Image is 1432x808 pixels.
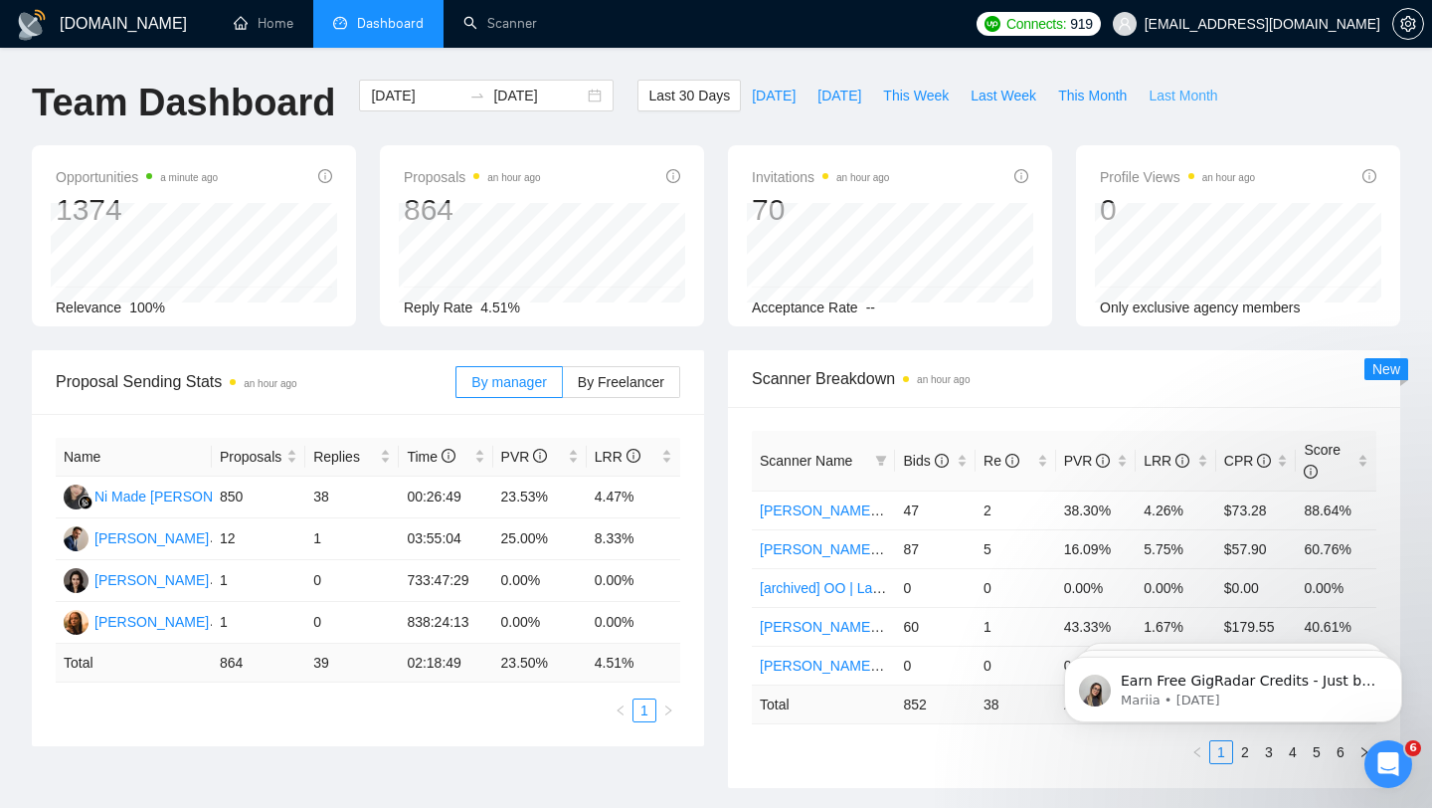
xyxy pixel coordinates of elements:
a: 1 [633,700,655,721]
span: Last 30 Days [648,85,730,106]
img: AM [64,526,89,551]
td: 4.26% [1136,491,1216,529]
input: Start date [371,85,461,106]
span: Dashboard [357,15,424,32]
span: setting [1393,16,1423,32]
span: Re [984,453,1019,469]
span: By Freelancer [578,374,664,390]
li: Previous Page [1185,740,1209,764]
span: Earn Free GigRadar Credits - Just by Sharing Your Story! 💬 Want more credits for sending proposal... [87,58,343,548]
span: CPR [1224,453,1271,469]
td: 1 [305,518,399,560]
span: swap-right [469,88,485,103]
time: an hour ago [487,172,540,183]
td: 0.00% [1056,568,1137,607]
span: 919 [1070,13,1092,35]
span: PVR [501,449,548,465]
td: 2 [976,491,1056,529]
td: 02:18:49 [399,644,492,683]
td: 0.00% [1296,568,1376,607]
td: 39 [305,644,399,683]
span: PVR [1064,453,1111,469]
button: This Week [872,80,960,111]
img: NM [64,485,89,509]
a: [PERSON_NAME] | React/Node | KS - WIP [760,658,1027,674]
td: 0 [895,646,976,685]
td: 0 [305,560,399,602]
span: [DATE] [817,85,861,106]
span: Relevance [56,300,121,315]
span: Time [407,449,454,465]
img: upwork-logo.png [984,16,1000,32]
input: End date [493,85,584,106]
td: 38 [976,685,1056,723]
span: Reply Rate [404,300,472,315]
span: Proposals [404,165,541,189]
span: Scanner Breakdown [752,366,1376,391]
td: 1 [976,607,1056,646]
span: dashboard [333,16,347,30]
span: Acceptance Rate [752,300,858,315]
span: info-circle [626,449,640,463]
td: $179.55 [1216,607,1297,646]
div: [PERSON_NAME] [94,611,209,633]
span: Only exclusive agency members [1100,300,1301,315]
td: Total [752,685,895,723]
span: Opportunities [56,165,218,189]
td: 850 [212,477,305,518]
a: [PERSON_NAME] | SEO | AA [760,503,944,518]
a: [PERSON_NAME] | Laravel | DA [760,541,962,557]
th: Name [56,438,212,477]
img: logo [16,9,48,41]
td: 5 [976,529,1056,568]
div: Ni Made [PERSON_NAME] [94,486,265,507]
button: This Month [1047,80,1138,111]
td: 0.00% [493,602,587,644]
a: AS[PERSON_NAME] [64,613,209,629]
button: [DATE] [806,80,872,111]
td: 60 [895,607,976,646]
td: 43.33% [1056,607,1137,646]
li: Previous Page [609,699,632,722]
span: info-circle [935,454,949,468]
div: 1374 [56,191,218,229]
td: 0 [305,602,399,644]
td: 1.67% [1136,607,1216,646]
td: $57.90 [1216,529,1297,568]
span: Profile Views [1100,165,1255,189]
span: This Month [1058,85,1127,106]
button: Last 30 Days [637,80,741,111]
button: left [609,699,632,722]
td: 0 [976,646,1056,685]
time: an hour ago [1202,172,1255,183]
span: Invitations [752,165,889,189]
img: gigradar-bm.png [79,496,92,509]
span: info-circle [1005,454,1019,468]
span: Replies [313,446,376,468]
th: Proposals [212,438,305,477]
td: 12 [212,518,305,560]
div: 70 [752,191,889,229]
a: setting [1392,16,1424,32]
td: 00:26:49 [399,477,492,518]
td: 23.50 % [493,644,587,683]
span: info-circle [1014,169,1028,183]
td: 0.00% [587,560,680,602]
button: Last Month [1138,80,1228,111]
td: $0.00 [1216,568,1297,607]
span: info-circle [318,169,332,183]
td: 864 [212,644,305,683]
span: [DATE] [752,85,796,106]
img: AS [64,610,89,635]
span: filter [875,455,887,467]
td: 23.53% [493,477,587,518]
span: 4.51% [480,300,520,315]
span: to [469,88,485,103]
td: 87 [895,529,976,568]
td: 852 [895,685,976,723]
time: an hour ago [244,378,296,389]
span: Last Month [1149,85,1217,106]
span: Bids [903,453,948,469]
div: 0 [1100,191,1255,229]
